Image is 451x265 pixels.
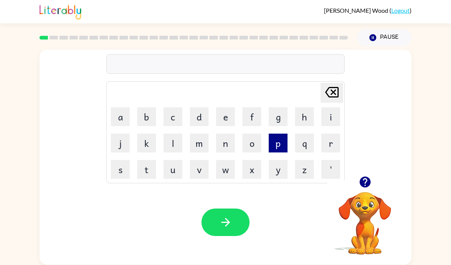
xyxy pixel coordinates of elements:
a: Logout [391,7,410,14]
button: l [163,134,182,152]
button: h [295,107,314,126]
button: e [216,107,235,126]
button: i [321,107,340,126]
button: x [242,160,261,179]
button: u [163,160,182,179]
span: [PERSON_NAME] Wood [324,7,389,14]
button: m [190,134,209,152]
button: k [137,134,156,152]
button: d [190,107,209,126]
button: c [163,107,182,126]
button: g [269,107,288,126]
button: s [111,160,130,179]
button: p [269,134,288,152]
img: Literably [39,3,81,20]
div: ( ) [324,7,412,14]
button: w [216,160,235,179]
button: v [190,160,209,179]
button: z [295,160,314,179]
button: n [216,134,235,152]
button: t [137,160,156,179]
button: a [111,107,130,126]
button: r [321,134,340,152]
video: Your browser must support playing .mp4 files to use Literably. Please try using another browser. [327,180,403,256]
button: Pause [357,29,412,46]
button: y [269,160,288,179]
button: o [242,134,261,152]
button: ' [321,160,340,179]
button: j [111,134,130,152]
button: q [295,134,314,152]
button: b [137,107,156,126]
button: f [242,107,261,126]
